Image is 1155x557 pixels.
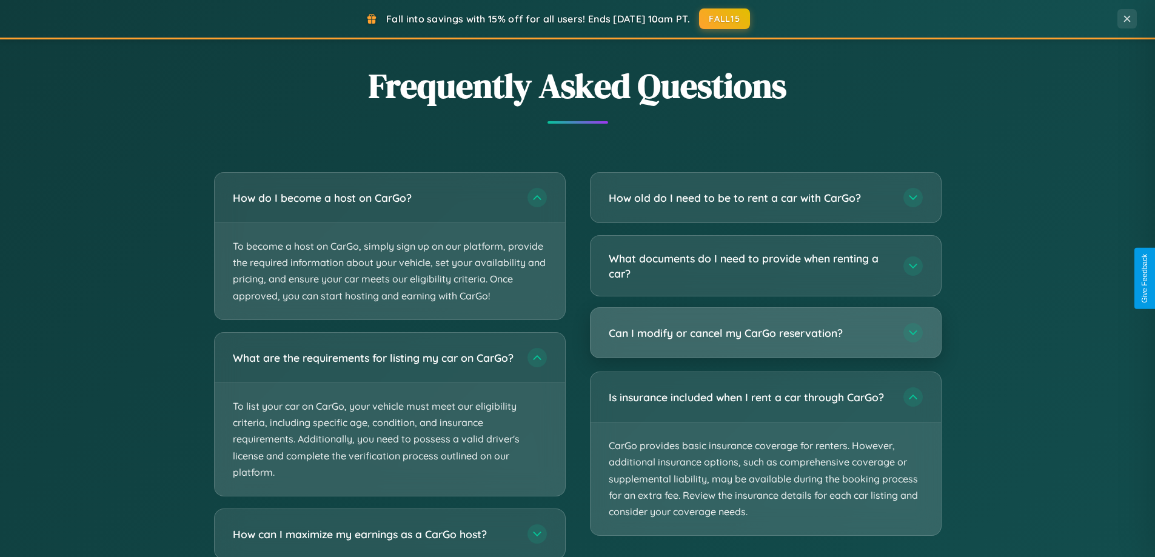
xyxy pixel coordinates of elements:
[699,8,750,29] button: FALL15
[591,422,941,535] p: CarGo provides basic insurance coverage for renters. However, additional insurance options, such ...
[215,383,565,496] p: To list your car on CarGo, your vehicle must meet our eligibility criteria, including specific ag...
[214,62,942,109] h2: Frequently Asked Questions
[609,390,891,405] h3: Is insurance included when I rent a car through CarGo?
[233,190,515,205] h3: How do I become a host on CarGo?
[233,350,515,365] h3: What are the requirements for listing my car on CarGo?
[386,13,690,25] span: Fall into savings with 15% off for all users! Ends [DATE] 10am PT.
[233,526,515,541] h3: How can I maximize my earnings as a CarGo host?
[1140,254,1149,303] div: Give Feedback
[609,251,891,281] h3: What documents do I need to provide when renting a car?
[609,325,891,341] h3: Can I modify or cancel my CarGo reservation?
[609,190,891,205] h3: How old do I need to be to rent a car with CarGo?
[215,223,565,319] p: To become a host on CarGo, simply sign up on our platform, provide the required information about...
